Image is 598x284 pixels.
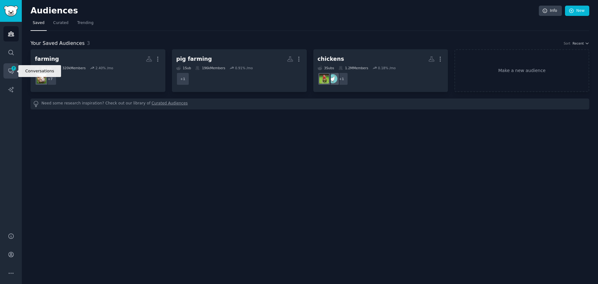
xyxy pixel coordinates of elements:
[318,66,334,70] div: 3 Sub s
[77,20,93,26] span: Trending
[339,66,368,70] div: 1.2M Members
[31,99,589,109] div: Need some research inspiration? Check out our library of
[87,40,90,46] span: 3
[565,6,589,16] a: New
[35,55,59,63] div: farming
[56,66,86,70] div: 320k Members
[95,66,113,70] div: 2.40 % /mo
[235,66,253,70] div: 0.91 % /mo
[318,55,344,63] div: chickens
[539,6,562,16] a: Info
[35,66,51,70] div: 8 Sub s
[75,18,96,31] a: Trending
[31,40,85,47] span: Your Saved Audiences
[176,55,212,63] div: pig farming
[31,6,539,16] h2: Audiences
[454,49,589,92] a: Make a new audience
[33,20,45,26] span: Saved
[53,20,69,26] span: Curated
[44,72,57,85] div: + 7
[51,18,71,31] a: Curated
[172,49,307,92] a: pig farming1Sub196kMembers0.91% /mo+1
[572,41,584,46] span: Recent
[564,41,571,46] div: Sort
[335,72,348,85] div: + 1
[31,49,165,92] a: farming8Subs320kMembers2.40% /mo+7Cattle
[31,18,47,31] a: Saved
[313,49,448,92] a: chickens3Subs1.2MMembers0.18% /mo+1BackYardChickenschickens
[328,74,338,84] img: BackYardChickens
[319,74,329,84] img: chickens
[11,66,17,70] span: 7
[378,66,396,70] div: 0.18 % /mo
[572,41,589,46] button: Recent
[3,63,19,79] a: 7
[152,101,188,107] a: Curated Audiences
[37,74,46,84] img: Cattle
[4,6,18,17] img: GummySearch logo
[176,66,191,70] div: 1 Sub
[176,72,189,85] div: + 1
[195,66,225,70] div: 196k Members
